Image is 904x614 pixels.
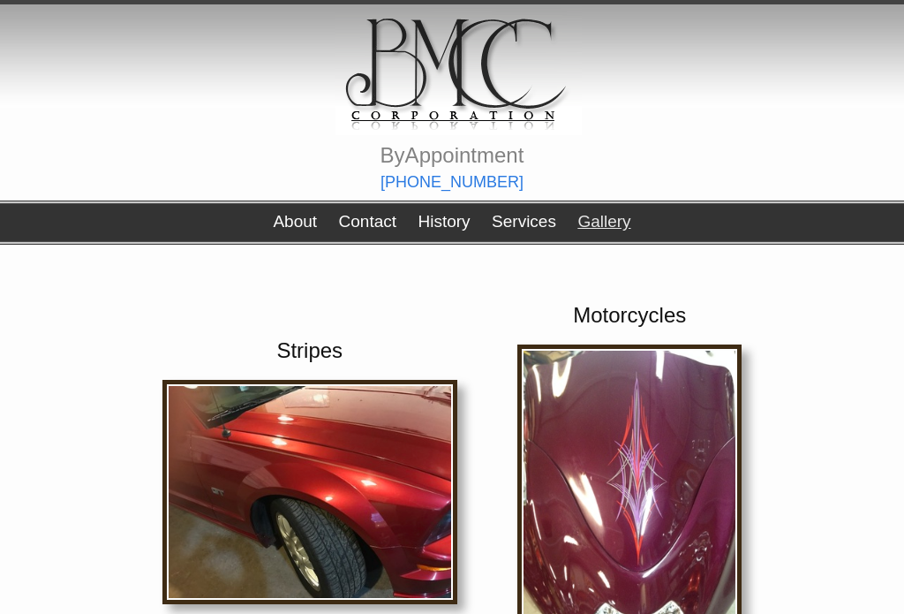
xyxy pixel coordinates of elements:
[380,173,524,191] a: [PHONE_NUMBER]
[276,338,343,362] a: Stripes
[273,212,317,231] a: About
[405,143,419,167] span: A
[442,143,524,167] span: ointment
[418,212,470,231] a: History
[573,303,686,327] a: Motorcycles
[492,212,556,231] a: Services
[162,380,457,604] img: IMG_1688.JPG
[577,212,630,231] a: Gallery
[335,4,582,135] img: logo.gif
[339,212,396,231] a: Contact
[380,143,395,167] span: B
